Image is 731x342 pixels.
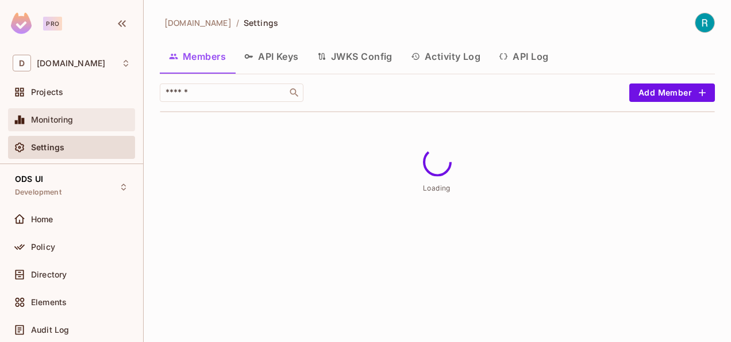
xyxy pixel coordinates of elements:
[37,59,105,68] span: Workspace: deacero.com
[31,215,53,224] span: Home
[695,13,714,32] img: ROBERTO MACOTELA TALAMANTES
[31,298,67,307] span: Elements
[31,115,74,124] span: Monitoring
[308,42,402,71] button: JWKS Config
[160,42,235,71] button: Members
[164,17,232,28] span: [DOMAIN_NAME]
[15,174,43,184] span: ODS UI
[31,143,64,152] span: Settings
[13,55,31,71] span: D
[236,17,239,28] li: /
[629,83,715,102] button: Add Member
[402,42,490,71] button: Activity Log
[490,42,557,71] button: API Log
[15,188,61,197] span: Development
[11,13,32,34] img: SReyMgAAAABJRU5ErkJggg==
[31,325,69,335] span: Audit Log
[31,242,55,252] span: Policy
[31,88,63,97] span: Projects
[244,17,278,28] span: Settings
[43,17,62,31] div: Pro
[235,42,308,71] button: API Keys
[31,270,67,279] span: Directory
